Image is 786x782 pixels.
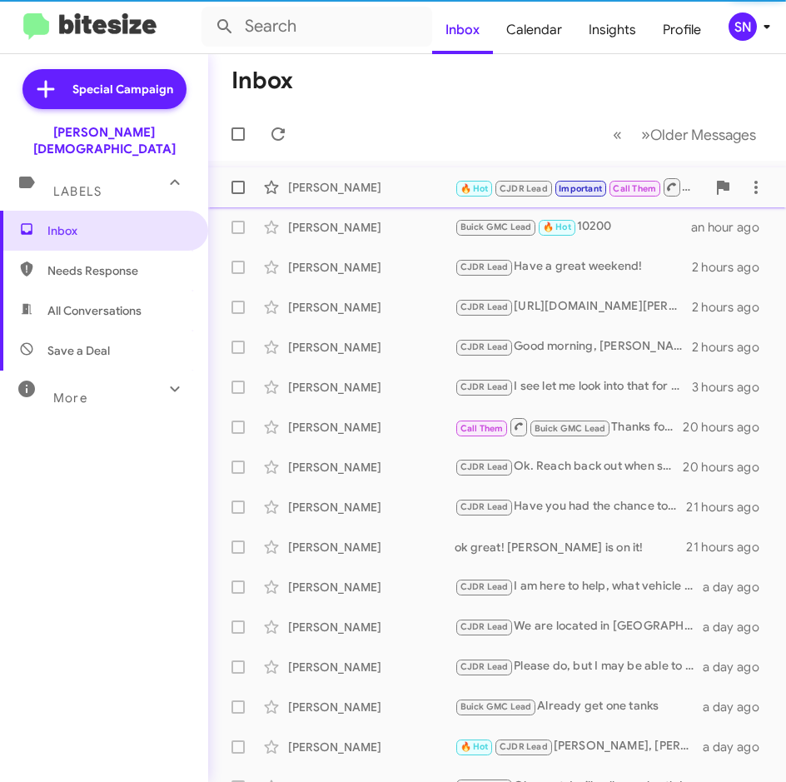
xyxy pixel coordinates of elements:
[703,619,773,635] div: a day ago
[613,124,622,145] span: «
[288,539,455,555] div: [PERSON_NAME]
[455,657,703,676] div: Please do, but I may be able to be of service to you. Why is it a bad time?
[288,699,455,715] div: [PERSON_NAME]
[603,117,632,152] button: Previous
[460,661,509,672] span: CJDR Lead
[535,423,606,434] span: Buick GMC Lead
[692,299,773,316] div: 2 hours ago
[692,379,773,396] div: 3 hours ago
[692,339,773,356] div: 2 hours ago
[455,217,691,237] div: 10200
[650,126,756,144] span: Older Messages
[559,183,602,194] span: Important
[460,222,532,232] span: Buick GMC Lead
[455,577,703,596] div: I am here to help, what vehicle are you interested in?
[47,302,142,319] span: All Conversations
[288,219,455,236] div: [PERSON_NAME]
[500,183,548,194] span: CJDR Lead
[703,699,773,715] div: a day ago
[288,299,455,316] div: [PERSON_NAME]
[53,184,102,199] span: Labels
[455,297,692,316] div: [URL][DOMAIN_NAME][PERSON_NAME][US_VEHICLE_IDENTIFICATION_NUMBER]
[613,183,656,194] span: Call Them
[455,257,692,276] div: Have a great weekend!
[288,659,455,675] div: [PERSON_NAME]
[631,117,766,152] button: Next
[288,619,455,635] div: [PERSON_NAME]
[455,539,686,555] div: ok great! [PERSON_NAME] is on it!
[460,261,509,272] span: CJDR Lead
[714,12,768,41] button: SN
[288,259,455,276] div: [PERSON_NAME]
[432,6,493,54] a: Inbox
[692,259,773,276] div: 2 hours ago
[460,701,532,712] span: Buick GMC Lead
[500,741,548,752] span: CJDR Lead
[686,539,773,555] div: 21 hours ago
[683,459,773,476] div: 20 hours ago
[460,621,509,632] span: CJDR Lead
[455,617,703,636] div: We are located in [GEOGRAPHIC_DATA][US_STATE].
[575,6,649,54] a: Insights
[729,12,757,41] div: SN
[460,341,509,352] span: CJDR Lead
[22,69,187,109] a: Special Campaign
[543,222,571,232] span: 🔥 Hot
[288,179,455,196] div: [PERSON_NAME]
[455,737,703,756] div: [PERSON_NAME], [PERSON_NAME] here the manager at [PERSON_NAME]. I would like to call you and disc...
[703,659,773,675] div: a day ago
[686,499,773,516] div: 21 hours ago
[649,6,714,54] a: Profile
[288,499,455,516] div: [PERSON_NAME]
[47,262,189,279] span: Needs Response
[703,579,773,595] div: a day ago
[460,501,509,512] span: CJDR Lead
[691,219,773,236] div: an hour ago
[460,581,509,592] span: CJDR Lead
[288,379,455,396] div: [PERSON_NAME]
[460,301,509,312] span: CJDR Lead
[455,457,683,476] div: Ok. Reach back out when some are available. Thank you
[288,579,455,595] div: [PERSON_NAME]
[703,739,773,755] div: a day ago
[460,741,489,752] span: 🔥 Hot
[460,381,509,392] span: CJDR Lead
[455,377,692,396] div: I see let me look into that for you.
[683,419,773,436] div: 20 hours ago
[47,222,189,239] span: Inbox
[604,117,766,152] nav: Page navigation example
[231,67,293,94] h1: Inbox
[72,81,173,97] span: Special Campaign
[460,183,489,194] span: 🔥 Hot
[641,124,650,145] span: »
[493,6,575,54] a: Calendar
[460,461,509,472] span: CJDR Lead
[288,739,455,755] div: [PERSON_NAME]
[288,339,455,356] div: [PERSON_NAME]
[47,342,110,359] span: Save a Deal
[455,697,703,716] div: Already get one tanks
[455,177,706,197] div: He tried to call me about a grey rebel that wasn't on the radar at all
[201,7,432,47] input: Search
[455,337,692,356] div: Good morning, [PERSON_NAME], are you still in the market for a Tacoma?
[53,391,87,406] span: More
[455,497,686,516] div: Have you had the chance to sit in a [GEOGRAPHIC_DATA] and drive one? I definitely think this vehi...
[288,459,455,476] div: [PERSON_NAME]
[460,423,504,434] span: Call Them
[455,416,683,437] div: Thanks for the call. [PERSON_NAME] is our expert on EV vehicles. His contact number is [PHONE_NUM...
[288,419,455,436] div: [PERSON_NAME]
